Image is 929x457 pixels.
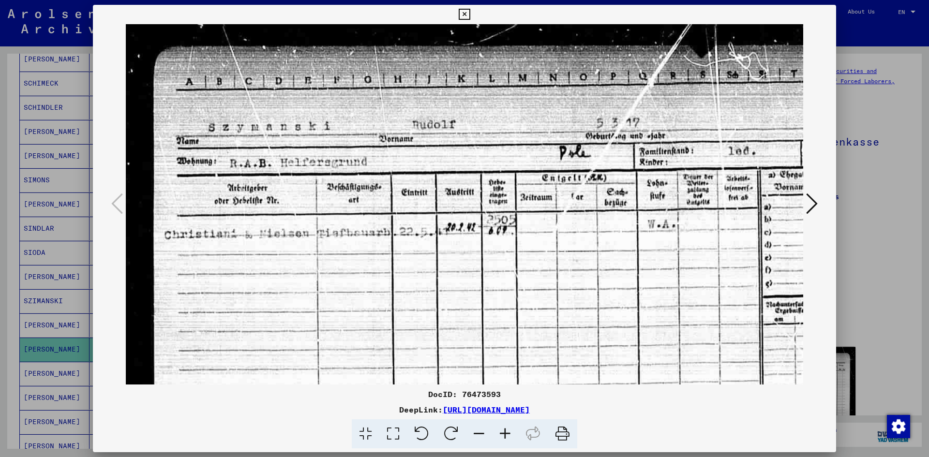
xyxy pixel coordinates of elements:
[93,404,836,415] div: DeepLink:
[443,405,530,414] a: [URL][DOMAIN_NAME]
[93,388,836,400] div: DocID: 76473593
[887,415,910,438] img: Change consent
